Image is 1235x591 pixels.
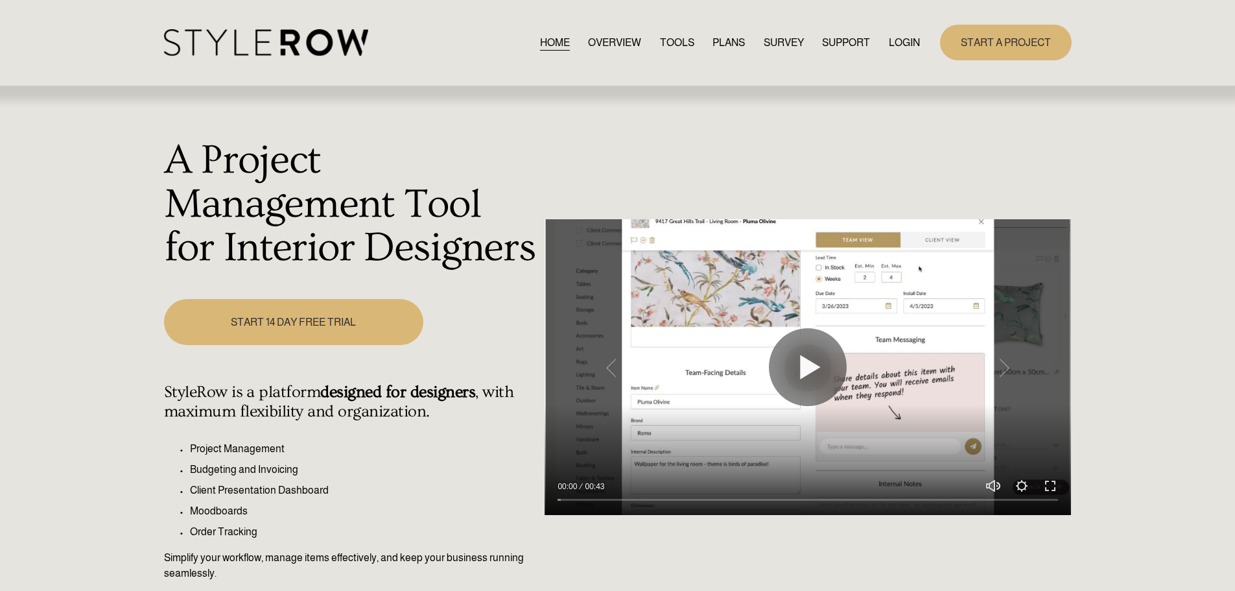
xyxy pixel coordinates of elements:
[588,34,641,51] a: OVERVIEW
[320,383,475,402] strong: designed for designers
[940,25,1072,60] a: START A PROJECT
[660,34,694,51] a: TOOLS
[190,441,538,457] p: Project Management
[822,35,870,51] span: SUPPORT
[190,483,538,498] p: Client Presentation Dashboard
[769,328,847,406] button: Play
[164,139,538,271] h1: A Project Management Tool for Interior Designers
[190,462,538,477] p: Budgeting and Invoicing
[712,34,745,51] a: PLANS
[889,34,920,51] a: LOGIN
[164,550,538,581] p: Simplify your workflow, manage items effectively, and keep your business running seamlessly.
[822,34,870,51] a: folder dropdown
[764,34,804,51] a: SURVEY
[190,503,538,519] p: Moodboards
[164,29,368,56] img: StyleRow
[558,480,580,493] div: Current time
[190,524,538,540] p: Order Tracking
[540,34,570,51] a: HOME
[558,496,1058,505] input: Seek
[580,480,607,493] div: Duration
[164,383,538,422] h4: StyleRow is a platform , with maximum flexibility and organization.
[164,299,423,345] a: START 14 DAY FREE TRIAL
